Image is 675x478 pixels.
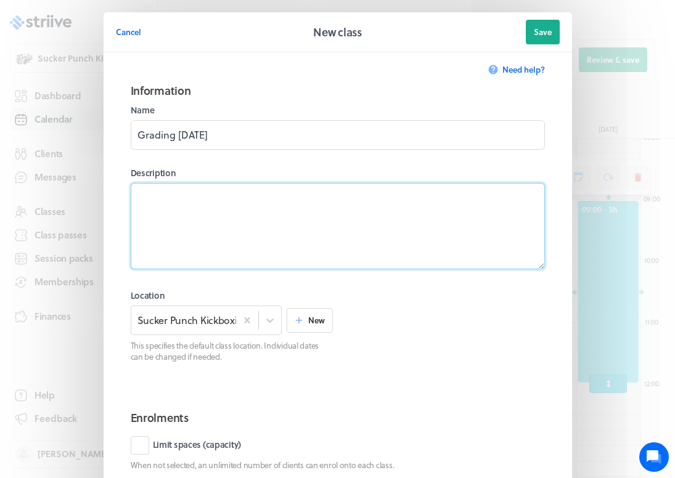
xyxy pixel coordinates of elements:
button: New [287,308,333,333]
p: Find an answer quickly [17,192,230,206]
label: Limit spaces (capacity) [131,436,242,455]
a: Need help? [489,57,545,82]
h2: Enrolments [131,409,545,426]
span: New conversation [80,151,148,161]
iframe: gist-messenger-bubble-iframe [639,442,669,472]
span: Cancel [116,26,141,38]
span: New [308,315,325,326]
button: Save [526,20,560,44]
span: Save [534,26,552,38]
h2: New class [313,23,361,41]
label: Name [131,104,545,116]
input: Search articles [36,212,220,237]
h2: Information [131,82,545,99]
label: Location [131,290,333,302]
h1: Hi [PERSON_NAME] [18,60,228,79]
h2: We're here to help. Ask us anything! [18,82,228,121]
div: Sucker Punch Kickboxing (Unit 15) [137,313,237,326]
p: When not selected, an unlimited number of clients can enrol onto each class. [131,460,545,471]
button: New conversation [19,144,227,168]
p: This specifies the default class location. Individual dates can be changed if needed. [131,340,333,362]
span: Need help? [502,64,545,75]
label: Description [131,167,545,179]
